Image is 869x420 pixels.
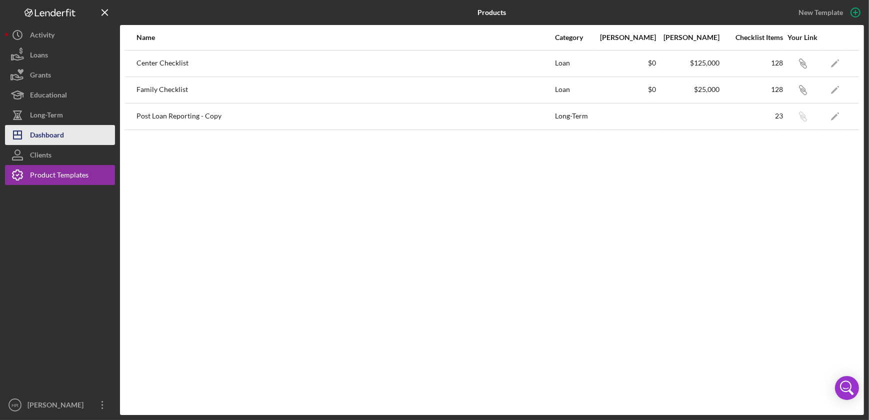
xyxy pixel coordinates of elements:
[30,45,48,67] div: Loans
[5,85,115,105] button: Educational
[30,105,63,127] div: Long-Term
[5,65,115,85] button: Grants
[25,395,90,417] div: [PERSON_NAME]
[835,376,859,400] div: Open Intercom Messenger
[720,85,783,93] div: 128
[555,77,592,102] div: Loan
[136,77,554,102] div: Family Checklist
[30,165,88,187] div: Product Templates
[5,165,115,185] button: Product Templates
[657,59,719,67] div: $125,000
[11,402,18,408] text: HR
[5,25,115,45] button: Activity
[478,8,506,16] b: Products
[720,112,783,120] div: 23
[136,33,554,41] div: Name
[30,65,51,87] div: Grants
[30,145,51,167] div: Clients
[30,85,67,107] div: Educational
[720,33,783,41] div: Checklist Items
[5,145,115,165] button: Clients
[5,45,115,65] button: Loans
[5,125,115,145] button: Dashboard
[30,125,64,147] div: Dashboard
[720,59,783,67] div: 128
[136,104,554,129] div: Post Loan Reporting - Copy
[555,51,592,76] div: Loan
[555,33,592,41] div: Category
[593,85,656,93] div: $0
[136,51,554,76] div: Center Checklist
[657,85,719,93] div: $25,000
[5,105,115,125] button: Long-Term
[593,33,656,41] div: [PERSON_NAME]
[784,33,821,41] div: Your Link
[593,59,656,67] div: $0
[30,25,54,47] div: Activity
[798,5,843,20] div: New Template
[5,395,115,415] button: HR[PERSON_NAME]
[792,5,864,20] button: New Template
[555,104,592,129] div: Long-Term
[657,33,719,41] div: [PERSON_NAME]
